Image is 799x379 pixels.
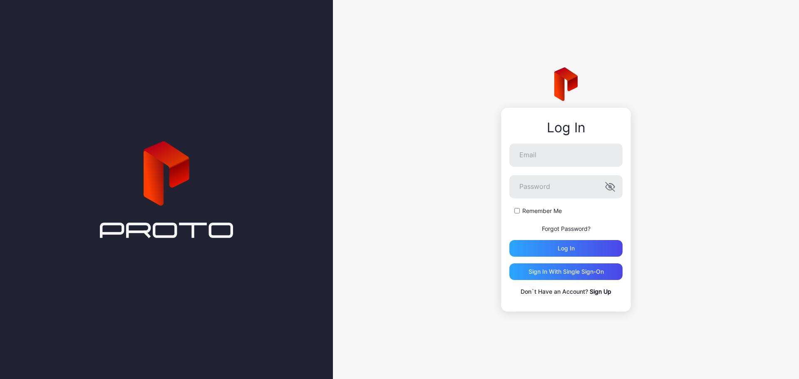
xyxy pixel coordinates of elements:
button: Log in [509,240,623,257]
div: Log in [558,245,575,252]
div: Sign in With Single Sign-On [529,268,604,275]
input: Email [509,144,623,167]
label: Remember Me [522,207,562,215]
a: Sign Up [590,288,611,295]
button: Sign in With Single Sign-On [509,263,623,280]
a: Forgot Password? [542,225,591,232]
p: Don`t Have an Account? [509,287,623,297]
div: Log In [509,120,623,135]
button: Password [605,182,615,192]
input: Password [509,175,623,198]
